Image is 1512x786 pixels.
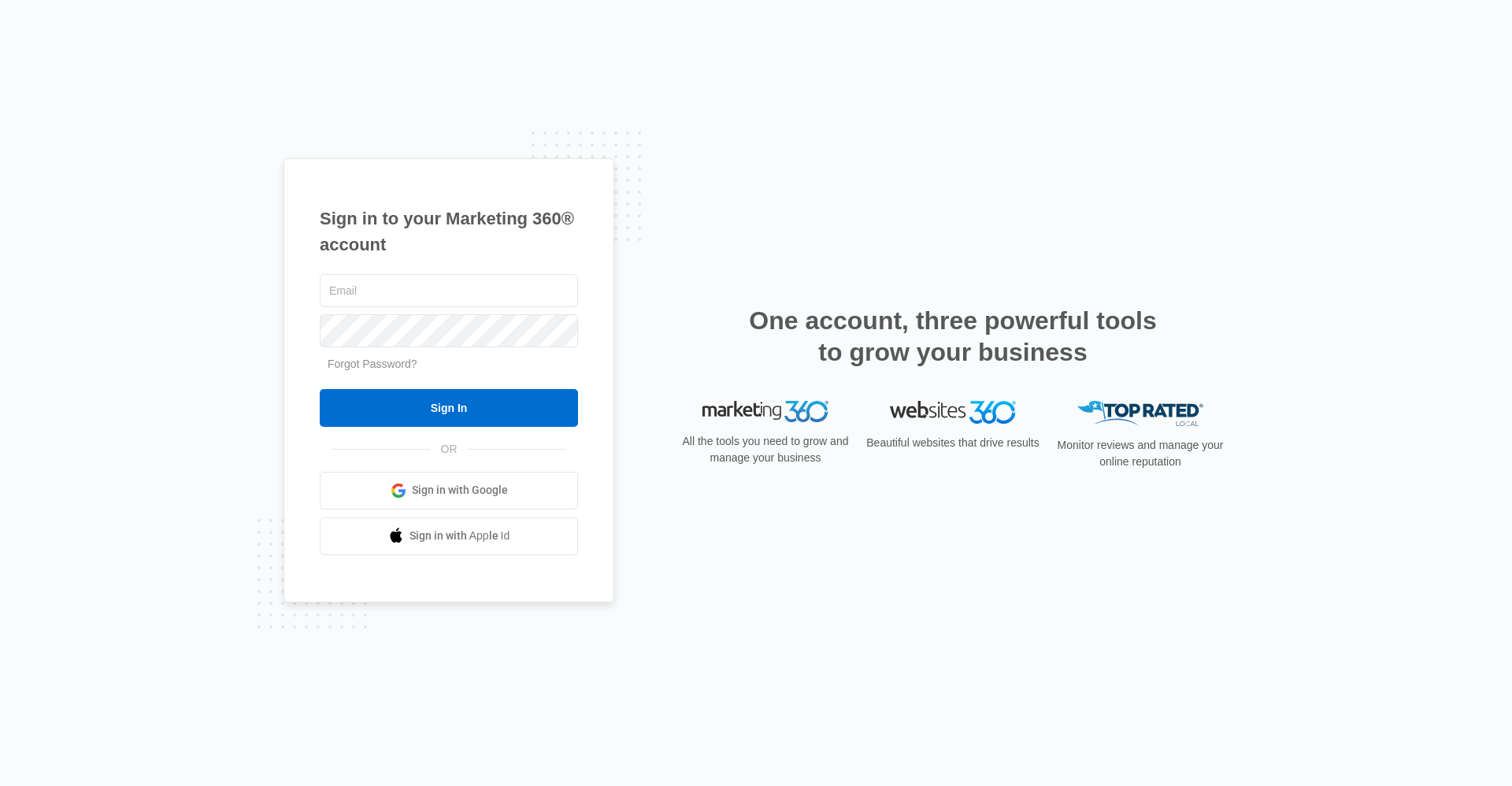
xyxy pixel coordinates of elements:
[320,472,578,510] a: Sign in with Google
[320,389,578,427] input: Sign In
[744,305,1162,368] h2: One account, three powerful tools to grow your business
[320,517,578,555] a: Sign in with Apple Id
[412,482,508,499] span: Sign in with Google
[890,401,1016,424] img: Websites 360
[430,441,469,458] span: OR
[328,358,417,370] a: Forgot Password?
[677,433,854,466] p: All the tools you need to grow and manage your business
[865,435,1041,451] p: Beautiful websites that drive results
[1052,437,1228,470] p: Monitor reviews and manage your online reputation
[409,528,510,544] span: Sign in with Apple Id
[1077,401,1203,427] img: Top Rated Local
[702,401,828,423] img: Marketing 360
[320,274,578,307] input: Email
[320,206,578,258] h1: Sign in to your Marketing 360® account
